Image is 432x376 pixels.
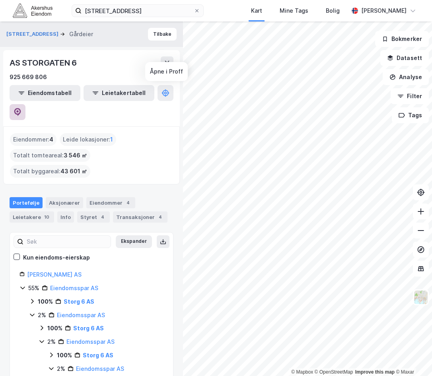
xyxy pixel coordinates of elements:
[392,107,429,123] button: Tags
[99,213,107,221] div: 4
[86,197,135,208] div: Eiendommer
[57,211,74,223] div: Info
[38,310,46,320] div: 2%
[82,5,194,17] input: Søk på adresse, matrikkel, gårdeiere, leietakere eller personer
[50,285,98,291] a: Eiendomsspar AS
[38,297,53,306] div: 100%
[10,56,78,69] div: AS STORGATEN 6
[10,149,90,162] div: Totalt tomteareal :
[156,213,164,221] div: 4
[124,199,132,207] div: 4
[66,338,115,345] a: Eiendomsspar AS
[73,325,104,331] a: Storg 6 AS
[69,29,93,39] div: Gårdeier
[43,213,51,221] div: 10
[10,197,43,208] div: Portefølje
[47,337,56,347] div: 2%
[10,85,80,101] button: Eiendomstabell
[23,236,111,248] input: Søk
[49,135,53,144] span: 4
[380,50,429,66] button: Datasett
[57,351,72,360] div: 100%
[148,28,177,41] button: Tilbake
[27,271,82,278] a: [PERSON_NAME] AS
[57,364,65,374] div: 2%
[60,133,116,146] div: Leide lokasjoner :
[326,6,340,16] div: Bolig
[47,324,62,333] div: 100%
[291,369,313,375] a: Mapbox
[110,135,113,144] span: 1
[10,165,90,178] div: Totalt byggareal :
[315,369,353,375] a: OpenStreetMap
[392,338,432,376] iframe: Chat Widget
[392,338,432,376] div: Kontrollprogram for chat
[113,211,167,223] div: Transaksjoner
[60,167,87,176] span: 43 601 ㎡
[251,6,262,16] div: Kart
[13,4,53,17] img: akershus-eiendom-logo.9091f326c980b4bce74ccdd9f866810c.svg
[10,72,47,82] div: 925 669 806
[116,235,152,248] button: Ekspander
[10,133,56,146] div: Eiendommer :
[64,298,94,305] a: Storg 6 AS
[83,352,113,359] a: Storg 6 AS
[280,6,308,16] div: Mine Tags
[391,88,429,104] button: Filter
[355,369,395,375] a: Improve this map
[23,253,90,262] div: Kun eiendoms-eierskap
[413,290,428,305] img: Z
[46,197,83,208] div: Aksjonærer
[361,6,407,16] div: [PERSON_NAME]
[57,312,105,318] a: Eiendomsspar AS
[64,151,87,160] span: 3 546 ㎡
[84,85,154,101] button: Leietakertabell
[10,211,54,223] div: Leietakere
[77,211,110,223] div: Styret
[76,365,124,372] a: Eiendomsspar AS
[383,69,429,85] button: Analyse
[6,30,60,38] button: [STREET_ADDRESS]
[375,31,429,47] button: Bokmerker
[28,283,39,293] div: 55%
